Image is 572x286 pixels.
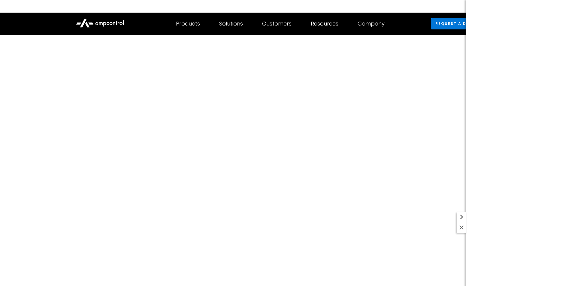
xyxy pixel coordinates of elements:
div: Products [176,20,200,27]
div: Solutions [219,20,243,27]
a: Request a demo [431,18,481,29]
div: Company [358,20,385,27]
div: Customers [262,20,292,27]
div: Resources [311,20,338,27]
